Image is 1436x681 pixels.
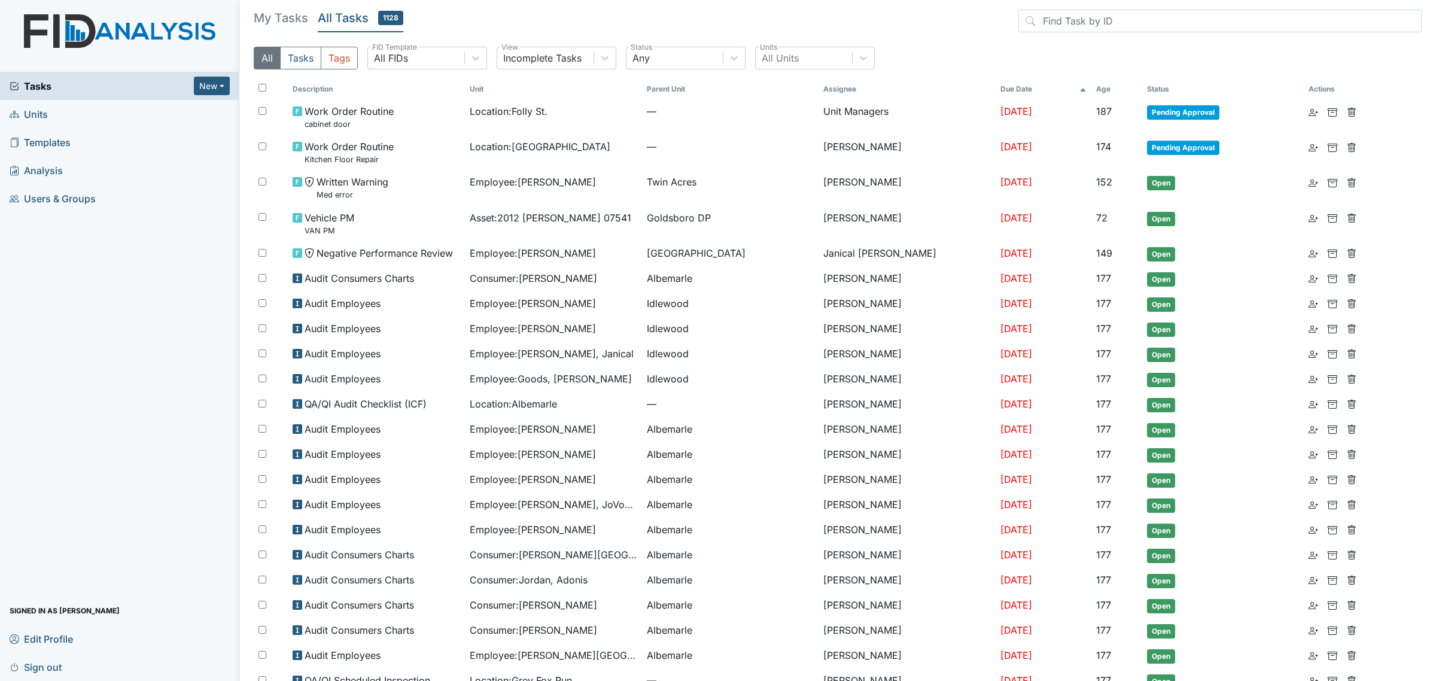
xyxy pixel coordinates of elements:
span: 177 [1096,649,1111,661]
span: Open [1147,373,1175,387]
span: Asset : 2012 [PERSON_NAME] 07541 [470,211,631,225]
span: 177 [1096,423,1111,435]
span: Idlewood [647,321,689,336]
a: Delete [1347,104,1356,118]
span: Written Warning Med error [317,175,388,200]
span: [DATE] [1000,348,1032,360]
a: Tasks [10,79,194,93]
div: All FIDs [374,51,408,65]
span: Audit Consumers Charts [305,548,414,562]
span: Employee : [PERSON_NAME][GEOGRAPHIC_DATA] [470,648,637,662]
span: Idlewood [647,346,689,361]
span: Albemarle [647,598,692,612]
span: [DATE] [1000,448,1032,460]
span: Audit Employees [305,372,381,386]
a: Delete [1347,397,1356,411]
span: Open [1147,574,1175,588]
a: Archive [1328,211,1337,225]
td: [PERSON_NAME] [819,518,996,543]
span: [DATE] [1000,599,1032,611]
span: 152 [1096,176,1112,188]
h5: All Tasks [318,10,403,26]
span: 177 [1096,624,1111,636]
td: [PERSON_NAME] [819,568,996,593]
span: Location : Folly St. [470,104,547,118]
span: [DATE] [1000,247,1032,259]
span: Albemarle [647,548,692,562]
span: [DATE] [1000,549,1032,561]
span: [DATE] [1000,398,1032,410]
span: Units [10,105,48,123]
span: Open [1147,176,1175,190]
a: Delete [1347,472,1356,487]
span: Signed in as [PERSON_NAME] [10,601,120,620]
span: Templates [10,133,71,151]
a: Archive [1328,422,1337,436]
th: Toggle SortBy [642,79,819,99]
th: Actions [1304,79,1364,99]
span: Audit Employees [305,497,381,512]
span: Open [1147,323,1175,337]
span: [DATE] [1000,297,1032,309]
span: [DATE] [1000,423,1032,435]
span: Audit Consumers Charts [305,623,414,637]
span: 177 [1096,599,1111,611]
span: Employee : Goods, [PERSON_NAME] [470,372,632,386]
span: [DATE] [1000,272,1032,284]
span: Employee : [PERSON_NAME] [470,321,596,336]
span: 177 [1096,524,1111,536]
a: Delete [1347,598,1356,612]
button: Tags [321,47,358,69]
small: VAN PM [305,225,354,236]
a: Delete [1347,175,1356,189]
span: Open [1147,549,1175,563]
a: Archive [1328,139,1337,154]
span: Albemarle [647,422,692,436]
span: 72 [1096,212,1108,224]
span: Open [1147,212,1175,226]
span: [GEOGRAPHIC_DATA] [647,246,746,260]
a: Delete [1347,548,1356,562]
td: [PERSON_NAME] [819,643,996,668]
span: [DATE] [1000,498,1032,510]
span: Open [1147,272,1175,287]
span: [DATE] [1000,373,1032,385]
span: 177 [1096,272,1111,284]
button: All [254,47,281,69]
a: Archive [1328,397,1337,411]
td: [PERSON_NAME] [819,317,996,342]
span: [DATE] [1000,624,1032,636]
td: [PERSON_NAME] [819,593,996,618]
div: Any [632,51,650,65]
span: [DATE] [1000,574,1032,586]
a: Delete [1347,372,1356,386]
small: cabinet door [305,118,394,130]
td: [PERSON_NAME] [819,291,996,317]
span: Audit Employees [305,346,381,361]
span: Analysis [10,161,63,180]
span: Employee : [PERSON_NAME] [470,422,596,436]
span: Open [1147,348,1175,362]
span: 177 [1096,448,1111,460]
th: Toggle SortBy [465,79,642,99]
span: Employee : [PERSON_NAME] [470,447,596,461]
span: 177 [1096,373,1111,385]
span: QA/QI Audit Checklist (ICF) [305,397,427,411]
span: Negative Performance Review [317,246,453,260]
span: Open [1147,649,1175,664]
a: Delete [1347,573,1356,587]
span: Idlewood [647,296,689,311]
span: Work Order Routine Kitchen Floor Repair [305,139,394,165]
span: Open [1147,247,1175,262]
span: Consumer : Jordan, Adonis [470,573,588,587]
a: Delete [1347,623,1356,637]
span: Audit Consumers Charts [305,598,414,612]
a: Delete [1347,139,1356,154]
span: 149 [1096,247,1112,259]
span: 177 [1096,348,1111,360]
span: Pending Approval [1147,141,1219,155]
td: [PERSON_NAME] [819,170,996,205]
span: 174 [1096,141,1111,153]
a: Archive [1328,346,1337,361]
